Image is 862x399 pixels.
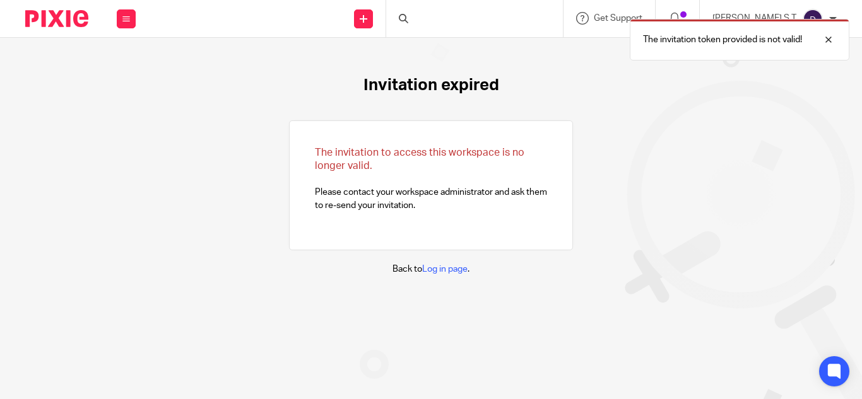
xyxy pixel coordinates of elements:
img: Pixie [25,10,88,27]
h1: Invitation expired [363,76,499,95]
p: Please contact your workspace administrator and ask them to re-send your invitation. [315,146,547,212]
p: The invitation token provided is not valid! [643,33,802,46]
a: Log in page [422,265,468,274]
span: The invitation to access this workspace is no longer valid. [315,147,524,171]
img: svg%3E [803,9,823,29]
p: Back to . [393,263,469,275]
